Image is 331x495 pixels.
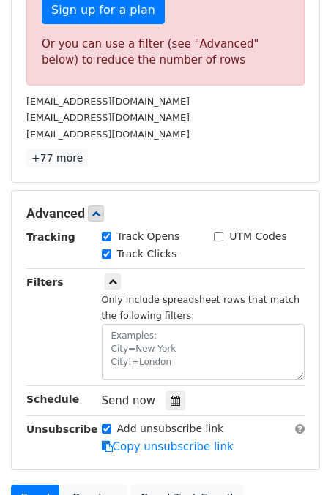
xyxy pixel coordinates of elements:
div: Or you can use a filter (see "Advanced" below) to reduce the number of rows [42,36,289,69]
a: +77 more [26,149,88,167]
h5: Advanced [26,205,305,222]
strong: Filters [26,276,64,288]
small: Only include spreadsheet rows that match the following filters: [102,294,300,322]
label: Track Opens [117,229,180,244]
small: [EMAIL_ADDRESS][DOMAIN_NAME] [26,129,190,140]
label: UTM Codes [229,229,286,244]
span: Send now [102,394,156,407]
a: Copy unsubscribe link [102,440,234,453]
label: Add unsubscribe link [117,421,224,437]
small: [EMAIL_ADDRESS][DOMAIN_NAME] [26,96,190,107]
strong: Tracking [26,231,75,243]
strong: Unsubscribe [26,423,98,435]
small: [EMAIL_ADDRESS][DOMAIN_NAME] [26,112,190,123]
iframe: Chat Widget [258,425,331,495]
strong: Schedule [26,393,79,405]
label: Track Clicks [117,246,177,262]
